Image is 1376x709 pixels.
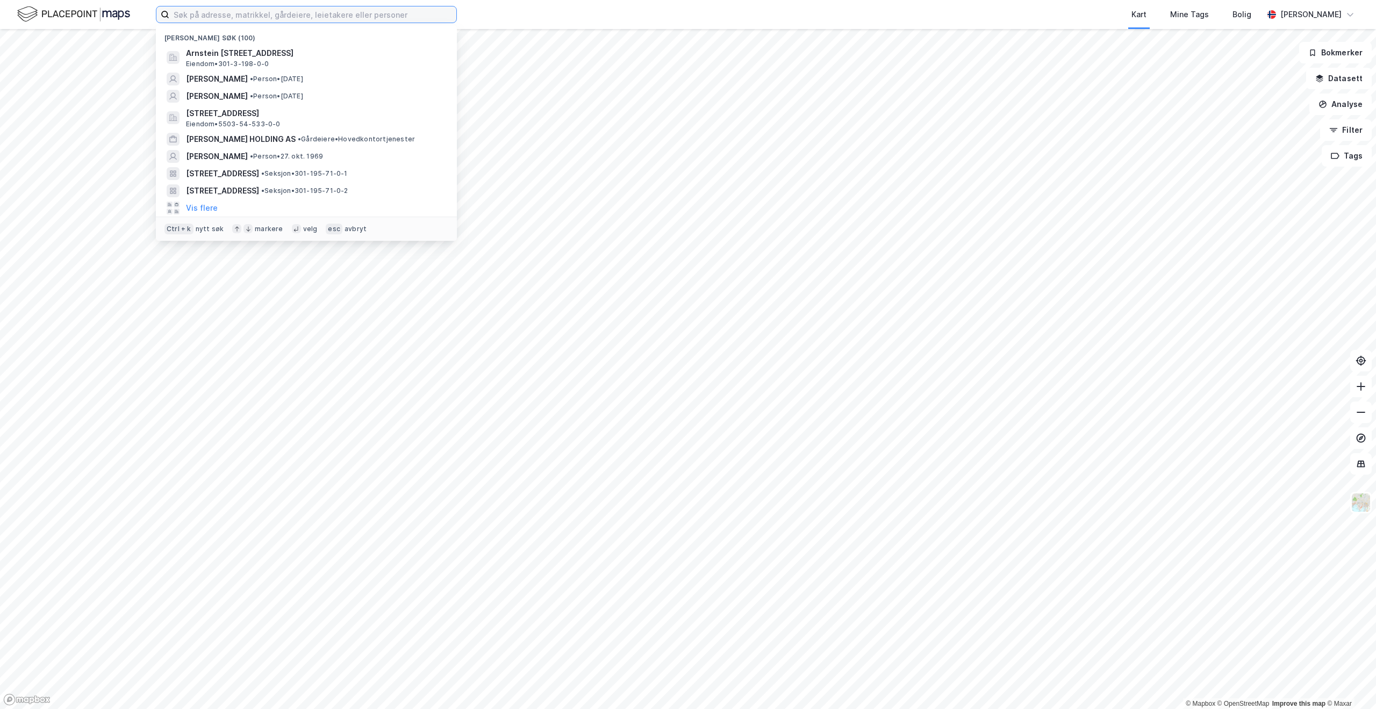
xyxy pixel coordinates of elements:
div: Kart [1131,8,1146,21]
span: Seksjon • 301-195-71-0-1 [261,169,348,178]
div: markere [255,225,283,233]
input: Søk på adresse, matrikkel, gårdeiere, leietakere eller personer [169,6,456,23]
span: [PERSON_NAME] HOLDING AS [186,133,296,146]
button: Tags [1322,145,1372,167]
button: Vis flere [186,202,218,214]
div: velg [303,225,318,233]
a: Mapbox homepage [3,693,51,706]
iframe: Chat Widget [1322,657,1376,709]
span: [PERSON_NAME] [186,150,248,163]
div: Mine Tags [1170,8,1209,21]
div: avbryt [345,225,367,233]
span: Arnstein [STREET_ADDRESS] [186,47,444,60]
span: • [250,152,253,160]
div: Bolig [1232,8,1251,21]
span: Person • 27. okt. 1969 [250,152,323,161]
a: OpenStreetMap [1217,700,1270,707]
span: [STREET_ADDRESS] [186,167,259,180]
span: [PERSON_NAME] [186,90,248,103]
a: Mapbox [1186,700,1215,707]
span: • [250,92,253,100]
span: Seksjon • 301-195-71-0-2 [261,187,348,195]
span: [STREET_ADDRESS] [186,107,444,120]
span: Person • [DATE] [250,92,303,101]
div: [PERSON_NAME] søk (100) [156,25,457,45]
button: Bokmerker [1299,42,1372,63]
div: esc [326,224,342,234]
span: Gårdeiere • Hovedkontortjenester [298,135,415,144]
span: • [261,169,264,177]
div: Kontrollprogram for chat [1322,657,1376,709]
div: Ctrl + k [164,224,193,234]
span: • [250,75,253,83]
span: Eiendom • 301-3-198-0-0 [186,60,269,68]
span: • [261,187,264,195]
button: Analyse [1309,94,1372,115]
span: Eiendom • 5503-54-533-0-0 [186,120,281,128]
div: nytt søk [196,225,224,233]
button: Filter [1320,119,1372,141]
span: Person • [DATE] [250,75,303,83]
div: [PERSON_NAME] [1280,8,1342,21]
span: [STREET_ADDRESS] [186,184,259,197]
a: Improve this map [1272,700,1325,707]
img: Z [1351,492,1371,513]
span: • [298,135,301,143]
span: [PERSON_NAME] [186,73,248,85]
img: logo.f888ab2527a4732fd821a326f86c7f29.svg [17,5,130,24]
button: Datasett [1306,68,1372,89]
